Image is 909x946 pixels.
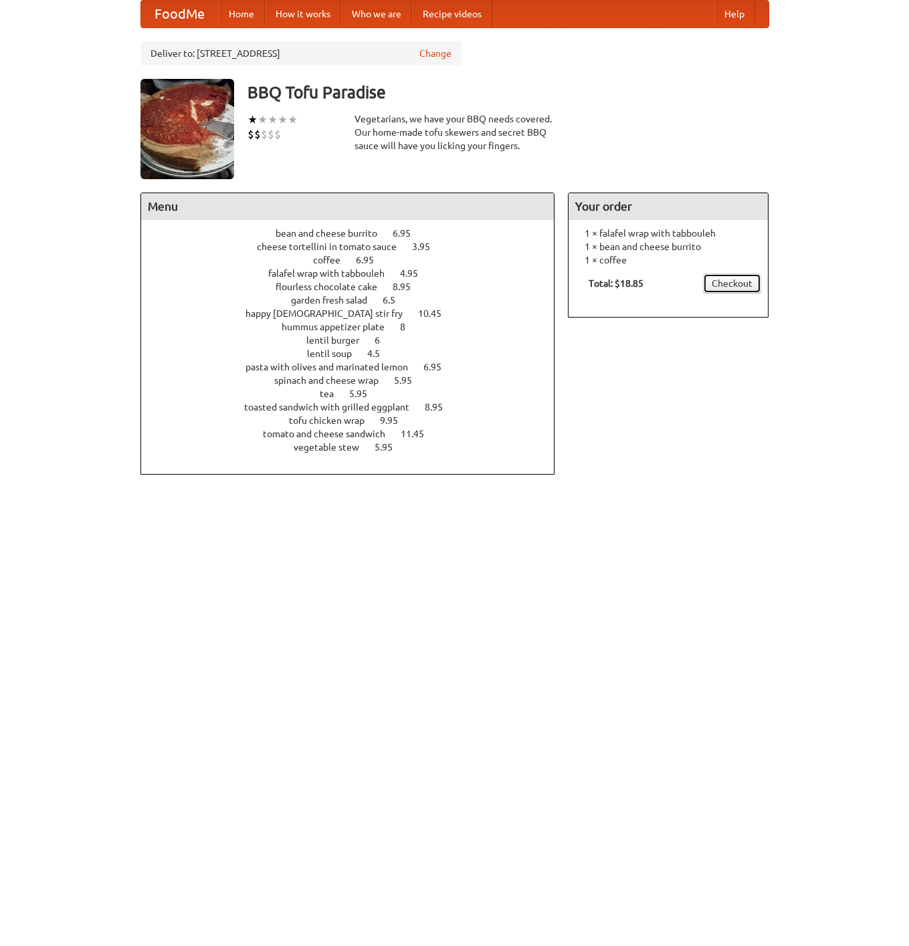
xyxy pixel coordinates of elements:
[294,442,373,453] span: vegetable stew
[244,402,423,412] span: toasted sandwich with grilled eggplant
[268,112,278,127] li: ★
[274,127,281,142] li: $
[703,273,761,293] a: Checkout
[291,295,420,306] a: garden fresh salad 6.5
[294,442,417,453] a: vegetable stew 5.95
[278,112,288,127] li: ★
[140,41,462,66] div: Deliver to: [STREET_ADDRESS]
[375,335,393,346] span: 6
[247,112,258,127] li: ★
[375,442,406,453] span: 5.95
[263,429,449,439] a: tomato and cheese sandwich 11.45
[401,429,437,439] span: 11.45
[245,308,466,319] a: happy [DEMOGRAPHIC_DATA] stir fry 10.45
[289,415,378,426] span: tofu chicken wrap
[418,308,455,319] span: 10.45
[714,1,755,27] a: Help
[289,415,423,426] a: tofu chicken wrap 9.95
[257,241,455,252] a: cheese tortellini in tomato sauce 3.95
[258,112,268,127] li: ★
[263,429,399,439] span: tomato and cheese sandwich
[400,268,431,279] span: 4.95
[313,255,399,265] a: coffee 6.95
[274,375,392,386] span: spinach and cheese wrap
[380,415,411,426] span: 9.95
[307,348,405,359] a: lentil soup 4.5
[320,388,392,399] a: tea 5.95
[268,127,274,142] li: $
[400,322,419,332] span: 8
[419,47,451,60] a: Change
[274,375,437,386] a: spinach and cheese wrap 5.95
[575,227,761,240] li: 1 × falafel wrap with tabbouleh
[282,322,430,332] a: hummus appetizer plate 8
[245,362,466,372] a: pasta with olives and marinated lemon 6.95
[282,322,398,332] span: hummus appetizer plate
[589,278,643,289] b: Total: $18.85
[394,375,425,386] span: 5.95
[141,1,218,27] a: FoodMe
[268,268,443,279] a: falafel wrap with tabbouleh 4.95
[265,1,341,27] a: How it works
[276,228,391,239] span: bean and cheese burrito
[313,255,354,265] span: coffee
[569,193,768,220] h4: Your order
[276,228,435,239] a: bean and cheese burrito 6.95
[247,127,254,142] li: $
[244,402,468,412] a: toasted sandwich with grilled eggplant 8.95
[356,255,387,265] span: 6.95
[412,241,443,252] span: 3.95
[307,348,365,359] span: lentil soup
[306,335,373,346] span: lentil burger
[254,127,261,142] li: $
[218,1,265,27] a: Home
[393,228,424,239] span: 6.95
[257,241,410,252] span: cheese tortellini in tomato sauce
[141,193,554,220] h4: Menu
[393,281,424,292] span: 8.95
[423,362,455,372] span: 6.95
[341,1,412,27] a: Who we are
[575,240,761,253] li: 1 × bean and cheese burrito
[288,112,298,127] li: ★
[349,388,381,399] span: 5.95
[320,388,347,399] span: tea
[140,79,234,179] img: angular.jpg
[383,295,409,306] span: 6.5
[575,253,761,267] li: 1 × coffee
[306,335,405,346] a: lentil burger 6
[291,295,381,306] span: garden fresh salad
[261,127,268,142] li: $
[412,1,492,27] a: Recipe videos
[355,112,555,152] div: Vegetarians, we have your BBQ needs covered. Our home-made tofu skewers and secret BBQ sauce will...
[276,281,435,292] a: flourless chocolate cake 8.95
[245,362,421,372] span: pasta with olives and marinated lemon
[367,348,393,359] span: 4.5
[245,308,416,319] span: happy [DEMOGRAPHIC_DATA] stir fry
[425,402,456,412] span: 8.95
[247,79,769,106] h3: BBQ Tofu Paradise
[276,281,391,292] span: flourless chocolate cake
[268,268,398,279] span: falafel wrap with tabbouleh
